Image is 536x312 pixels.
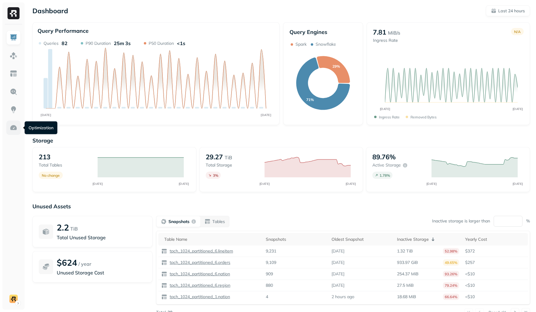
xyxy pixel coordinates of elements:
[332,260,344,265] p: [DATE]
[57,257,77,268] p: $624
[168,294,230,300] p: tpch_1024_partitioned_1.nation
[332,64,340,69] text: 29%
[512,182,523,186] tspan: [DATE]
[266,237,326,242] div: Snapshots
[306,97,314,102] text: 71%
[32,7,68,15] p: Dashboard
[149,41,174,46] p: P50 Duration
[372,162,401,168] p: Active storage
[316,41,336,47] p: Snowflake
[410,115,437,119] p: Removed bytes
[25,121,57,134] div: Optimization
[164,237,260,242] div: Table Name
[332,237,391,242] div: Oldest Snapshot
[397,237,429,242] p: Inactive Storage
[397,294,416,300] p: 18.68 MiB
[443,271,459,277] p: 93.26%
[465,248,525,254] p: $372
[10,70,17,78] img: Asset Explorer
[42,173,60,178] p: No change
[161,294,167,300] img: table
[443,259,459,266] p: 49.65%
[465,283,525,288] p: <$10
[432,218,490,224] p: Inactive storage is larger than
[177,40,185,46] p: <1s
[514,29,521,34] p: N/A
[168,248,233,254] p: tpch_1024_partitioned_6.lineitem
[39,153,50,161] p: 213
[397,283,414,288] p: 27.5 MiB
[345,182,356,186] tspan: [DATE]
[465,271,525,277] p: <$10
[397,271,419,277] p: 254.37 MiB
[70,225,78,232] p: TiB
[168,219,189,225] p: Snapshots
[168,283,230,288] p: tpch_1024_partitioned_6.region
[168,271,230,277] p: tpch_1024_partitioned_6.nation
[167,294,230,300] a: tpch_1024_partitioned_1.nation
[38,27,89,34] p: Query Performance
[379,115,400,119] p: Ingress Rate
[32,137,530,144] p: Storage
[10,88,17,96] img: Query Explorer
[332,294,354,300] p: 2 hours ago
[206,162,259,168] p: Total storage
[41,113,51,117] tspan: [DATE]
[44,41,59,46] p: Queries
[266,294,268,300] p: 4
[388,29,400,36] p: MiB/s
[167,271,230,277] a: tpch_1024_partitioned_6.nation
[426,182,437,186] tspan: [DATE]
[261,113,271,117] tspan: [DATE]
[161,260,167,266] img: table
[168,260,230,265] p: tpch_1024_partitioned_6.orders
[179,182,189,186] tspan: [DATE]
[10,106,17,114] img: Insights
[443,294,459,300] p: 66.64%
[212,219,225,225] p: Tables
[289,29,357,35] p: Query Engines
[332,248,344,254] p: [DATE]
[512,107,523,111] tspan: [DATE]
[167,260,230,265] a: tpch_1024_partitioned_6.orders
[332,283,344,288] p: [DATE]
[397,260,418,265] p: 933.97 GiB
[114,40,131,46] p: 25m 3s
[465,260,525,265] p: $257
[397,248,413,254] p: 1.32 TiB
[62,40,68,46] p: 82
[465,294,525,300] p: <$10
[498,8,525,14] p: Last 24 hours
[9,295,18,303] img: demo
[161,248,167,254] img: table
[32,203,530,210] p: Unused Assets
[373,28,386,36] p: 7.81
[266,248,276,254] p: 9,231
[259,182,270,186] tspan: [DATE]
[167,283,230,288] a: tpch_1024_partitioned_6.region
[266,260,276,265] p: 9,109
[373,38,400,43] p: Ingress Rate
[161,271,167,277] img: table
[486,5,530,16] button: Last 24 hours
[380,173,390,178] p: 1.78 %
[86,41,111,46] p: P90 Duration
[266,283,273,288] p: 880
[443,282,459,289] p: 79.24%
[78,260,91,268] p: / year
[8,7,20,19] img: Ryft
[295,41,307,47] p: Spark
[372,153,396,161] p: 89.76%
[225,154,232,161] p: TiB
[39,162,92,168] p: Total tables
[10,34,17,41] img: Dashboard
[57,234,146,241] p: Total Unused Storage
[57,269,146,276] p: Unused Storage Cost
[10,52,17,60] img: Assets
[161,283,167,289] img: table
[332,271,344,277] p: [DATE]
[266,271,273,277] p: 909
[380,107,390,111] tspan: [DATE]
[443,248,459,254] p: 52.98%
[57,222,69,233] p: 2.2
